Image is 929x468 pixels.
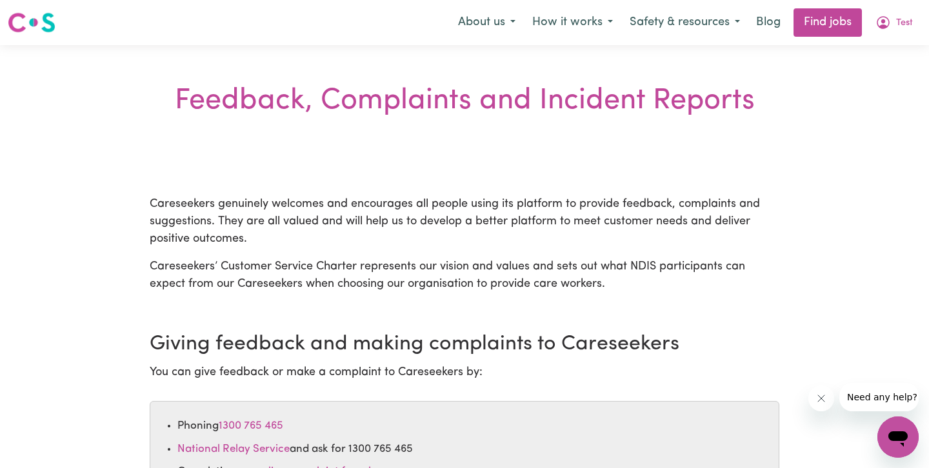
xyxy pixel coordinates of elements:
[748,8,788,37] a: Blog
[219,420,283,431] a: 1300 765 465
[867,9,921,36] button: My Account
[524,9,621,36] button: How it works
[8,11,55,34] img: Careseekers logo
[808,385,834,411] iframe: Close message
[150,364,779,382] p: You can give feedback or make a complaint to Careseekers by:
[177,441,772,458] li: and ask for 1300 765 465
[150,258,779,293] p: Careseekers’ Customer Service Charter represents our vision and values and sets out what NDIS par...
[450,9,524,36] button: About us
[155,84,774,119] div: Feedback, Complaints and Incident Reports
[150,196,779,248] p: Careseekers genuinely welcomes and encourages all people using its platform to provide feedback, ...
[177,444,290,454] a: National Relay Service
[794,8,862,37] a: Find jobs
[877,416,919,458] iframe: Button to launch messaging window
[150,332,779,356] h2: Giving feedback and making complaints to Careseekers
[8,8,55,37] a: Careseekers logo
[177,418,772,434] li: Phoning
[896,16,913,30] span: Test
[839,383,919,411] iframe: Message from company
[621,9,748,36] button: Safety & resources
